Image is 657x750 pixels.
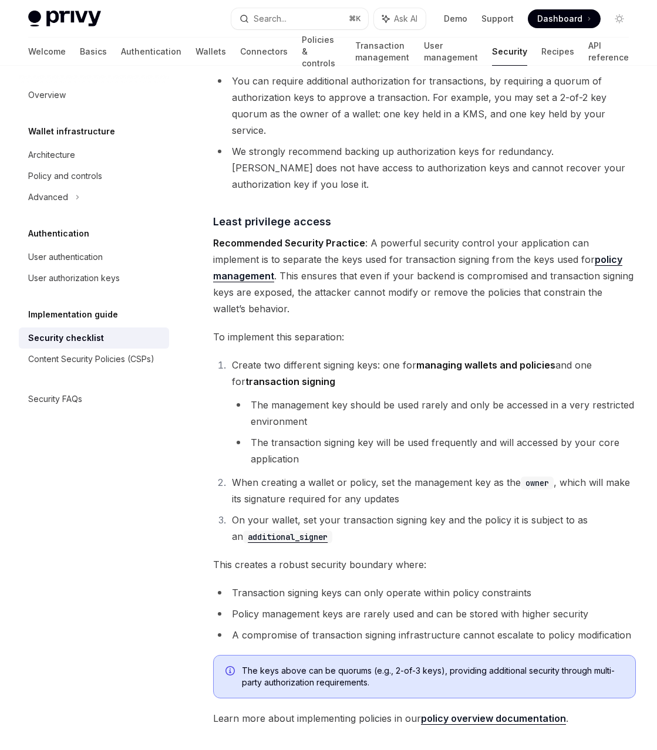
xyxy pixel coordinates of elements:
[349,14,361,23] span: ⌘ K
[416,359,555,371] strong: managing wallets and policies
[521,477,554,489] code: owner
[232,359,592,387] span: Create two different signing keys: one for and one for
[528,9,601,28] a: Dashboard
[232,477,630,505] span: When creating a wallet or policy, set the management key as the , which will make its signature r...
[232,397,636,430] li: The management key should be used rarely and only be accessed in a very restricted environment
[19,144,169,165] a: Architecture
[80,38,107,66] a: Basics
[28,169,102,183] div: Policy and controls
[537,13,582,25] span: Dashboard
[254,12,287,26] div: Search...
[28,250,103,264] div: User authentication
[28,11,101,27] img: light logo
[302,38,341,66] a: Policies & controls
[28,331,104,345] div: Security checklist
[28,124,115,138] h5: Wallet infrastructure
[19,388,169,410] a: Security FAQs
[28,88,66,102] div: Overview
[19,165,169,187] a: Policy and controls
[541,38,574,66] a: Recipes
[28,227,89,241] h5: Authentication
[213,214,331,229] span: Least privilege access
[225,666,237,678] svg: Info
[213,237,365,249] strong: Recommended Security Practice
[28,148,75,162] div: Architecture
[492,38,527,66] a: Security
[213,627,636,643] li: A compromise of transaction signing infrastructure cannot escalate to policy modification
[245,376,335,387] strong: transaction signing
[213,585,636,601] li: Transaction signing keys can only operate within policy constraints
[421,712,566,725] a: policy overview documentation
[481,13,514,25] a: Support
[213,710,636,727] span: Learn more about implementing policies in our .
[213,235,636,317] span: : A powerful security control your application can implement is to separate the keys used for tra...
[424,38,478,66] a: User management
[231,8,368,29] button: Search...⌘K
[213,606,636,622] li: Policy management keys are rarely used and can be stored with higher security
[213,143,636,192] li: We strongly recommend backing up authorization keys for redundancy. [PERSON_NAME] does not have a...
[242,665,624,688] span: The keys above can be quorums (e.g., 2-of-3 keys), providing additional security through multi-pa...
[28,271,120,285] div: User authorization keys
[374,8,426,29] button: Ask AI
[28,392,82,406] div: Security FAQs
[213,556,636,573] span: This creates a robust security boundary where:
[19,85,169,106] a: Overview
[232,434,636,467] li: The transaction signing key will be used frequently and will accessed by your core application
[610,9,629,28] button: Toggle dark mode
[19,349,169,370] a: Content Security Policies (CSPs)
[213,329,636,345] span: To implement this separation:
[394,13,417,25] span: Ask AI
[121,38,181,66] a: Authentication
[28,38,66,66] a: Welcome
[28,190,68,204] div: Advanced
[355,38,410,66] a: Transaction management
[232,514,588,542] span: On your wallet, set your transaction signing key and the policy it is subject to as an
[444,13,467,25] a: Demo
[28,352,154,366] div: Content Security Policies (CSPs)
[243,531,332,543] code: additional_signer
[28,308,118,322] h5: Implementation guide
[240,38,288,66] a: Connectors
[19,268,169,289] a: User authorization keys
[196,38,226,66] a: Wallets
[19,327,169,349] a: Security checklist
[213,73,636,138] li: You can require additional authorization for transactions, by requiring a quorum of authorization...
[588,38,629,66] a: API reference
[243,531,332,542] a: additional_signer
[19,246,169,268] a: User authentication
